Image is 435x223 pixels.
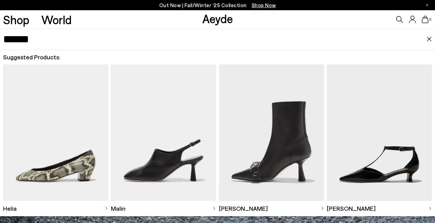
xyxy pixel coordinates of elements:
[219,64,324,201] img: Descriptive text
[429,207,432,210] img: svg%3E
[327,204,376,213] span: [PERSON_NAME]
[105,207,108,210] img: svg%3E
[327,201,432,216] a: [PERSON_NAME]
[3,204,17,213] span: Helia
[252,2,276,8] span: Navigate to /collections/new-in
[202,11,233,26] a: Aeyde
[3,201,108,216] a: Helia
[41,14,72,26] a: World
[321,207,324,210] img: svg%3E
[3,14,29,26] a: Shop
[429,18,432,21] span: 0
[3,64,108,201] img: Descriptive text
[213,207,216,210] img: svg%3E
[3,53,432,61] h2: Suggested Products:
[159,1,276,10] p: Out Now | Fall/Winter ‘25 Collection
[111,201,216,216] a: Malin
[219,204,268,213] span: [PERSON_NAME]
[111,64,216,201] img: Descriptive text
[327,64,432,201] img: Descriptive text
[426,37,432,42] img: close.svg
[111,204,126,213] span: Malin
[422,16,429,23] a: 0
[219,201,324,216] a: [PERSON_NAME]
